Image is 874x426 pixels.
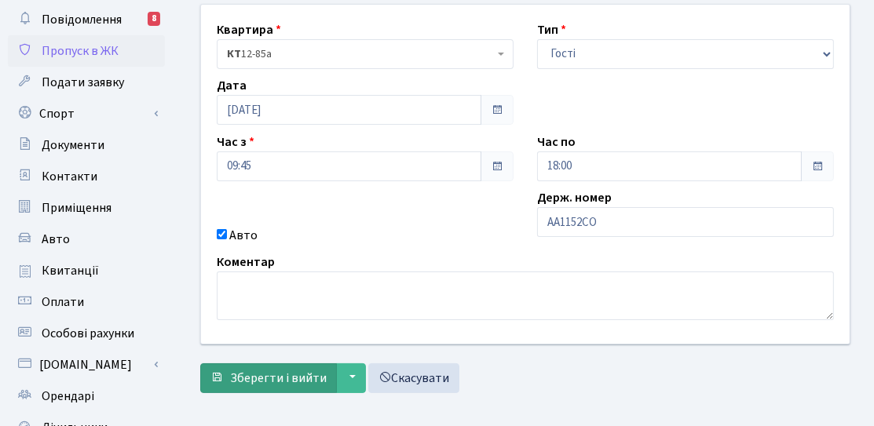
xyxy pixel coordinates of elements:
a: Повідомлення8 [8,4,165,35]
a: Особові рахунки [8,318,165,349]
span: Оплати [42,293,84,311]
a: Орендарі [8,380,165,412]
a: [DOMAIN_NAME] [8,349,165,380]
label: Дата [217,76,247,95]
a: Спорт [8,98,165,129]
button: Зберегти і вийти [200,363,337,393]
a: Авто [8,224,165,255]
span: Контакти [42,168,97,185]
label: Коментар [217,253,275,271]
span: Орендарі [42,388,94,405]
a: Пропуск в ЖК [8,35,165,67]
span: Квитанції [42,262,99,279]
label: Квартира [217,20,281,39]
label: Авто [229,226,258,245]
span: Авто [42,231,70,248]
span: Особові рахунки [42,325,134,342]
a: Оплати [8,286,165,318]
input: AA0001AA [537,207,834,237]
a: Подати заявку [8,67,165,98]
span: Приміщення [42,199,112,217]
label: Держ. номер [537,188,612,207]
b: КТ [227,46,241,62]
span: Документи [42,137,104,154]
span: Пропуск в ЖК [42,42,119,60]
label: Час з [217,133,254,151]
a: Квитанції [8,255,165,286]
div: 8 [148,12,160,26]
span: <b>КТ</b>&nbsp;&nbsp;&nbsp;&nbsp;12-85а [227,46,494,62]
span: Зберегти і вийти [230,370,327,387]
span: <b>КТ</b>&nbsp;&nbsp;&nbsp;&nbsp;12-85а [217,39,514,69]
label: Час по [537,133,576,151]
span: Подати заявку [42,74,124,91]
a: Документи [8,129,165,161]
a: Приміщення [8,192,165,224]
label: Тип [537,20,566,39]
a: Контакти [8,161,165,192]
a: Скасувати [368,363,459,393]
span: Повідомлення [42,11,122,28]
